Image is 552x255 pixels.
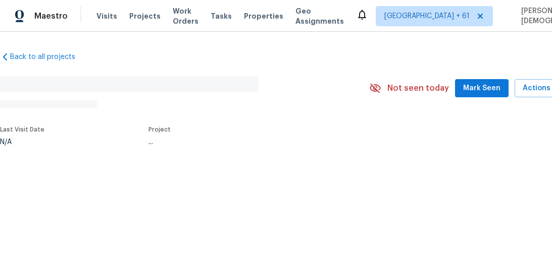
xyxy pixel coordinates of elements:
[148,126,171,133] span: Project
[129,11,161,21] span: Projects
[96,11,117,21] span: Visits
[463,82,500,95] span: Mark Seen
[455,79,509,98] button: Mark Seen
[387,83,449,93] span: Not seen today
[34,11,68,21] span: Maestro
[173,6,198,26] span: Work Orders
[211,13,232,20] span: Tasks
[244,11,283,21] span: Properties
[295,6,344,26] span: Geo Assignments
[384,11,470,21] span: [GEOGRAPHIC_DATA] + 61
[148,139,342,146] div: ...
